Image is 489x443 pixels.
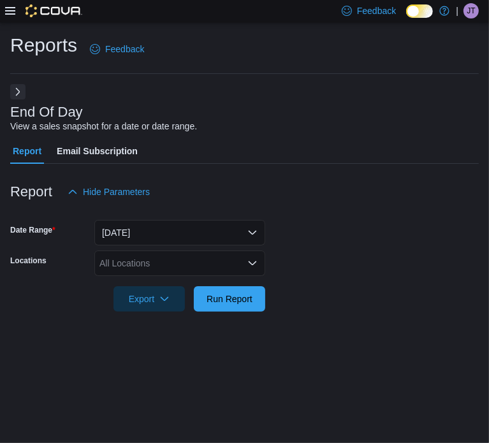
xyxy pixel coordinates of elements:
button: Open list of options [247,258,258,268]
span: Feedback [357,4,396,17]
span: JT [467,3,475,18]
h3: End Of Day [10,105,83,120]
label: Date Range [10,225,55,235]
span: Email Subscription [57,138,138,164]
h1: Reports [10,33,77,58]
button: Next [10,84,26,99]
a: Feedback [85,36,149,62]
span: Report [13,138,41,164]
span: Export [121,286,177,312]
label: Locations [10,256,47,266]
button: Export [113,286,185,312]
img: Cova [26,4,82,17]
p: | [456,3,458,18]
button: [DATE] [94,220,265,245]
button: Hide Parameters [62,179,155,205]
div: View a sales snapshot for a date or date range. [10,120,197,133]
input: Dark Mode [406,4,433,18]
button: Run Report [194,286,265,312]
div: Jess Thomsen [463,3,479,18]
span: Feedback [105,43,144,55]
span: Hide Parameters [83,185,150,198]
h3: Report [10,184,52,200]
span: Run Report [207,293,252,305]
